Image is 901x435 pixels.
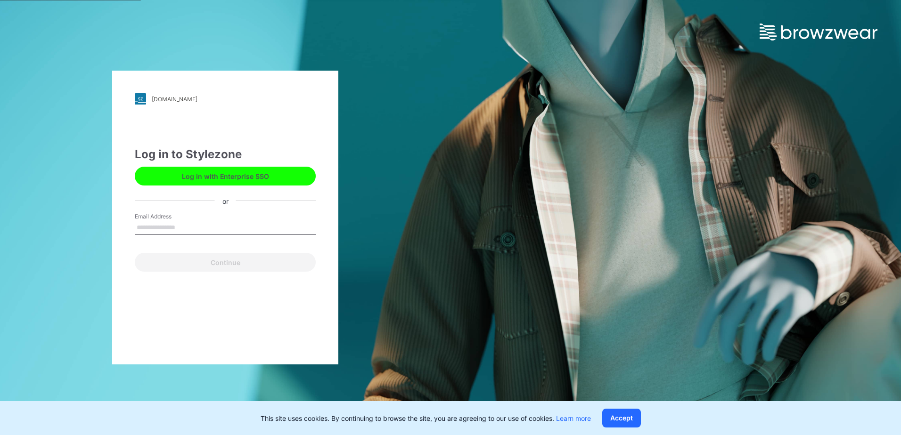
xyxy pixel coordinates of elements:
[215,196,236,206] div: or
[760,24,877,40] img: browzwear-logo.e42bd6dac1945053ebaf764b6aa21510.svg
[135,93,316,105] a: [DOMAIN_NAME]
[152,96,197,103] div: [DOMAIN_NAME]
[556,414,591,422] a: Learn more
[135,167,316,185] button: Log in with Enterprise SSO
[135,93,146,105] img: stylezone-logo.562084cfcfab977791bfbf7441f1a819.svg
[135,212,201,221] label: Email Address
[602,409,641,427] button: Accept
[261,413,591,423] p: This site uses cookies. By continuing to browse the site, you are agreeing to our use of cookies.
[135,146,316,163] div: Log in to Stylezone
